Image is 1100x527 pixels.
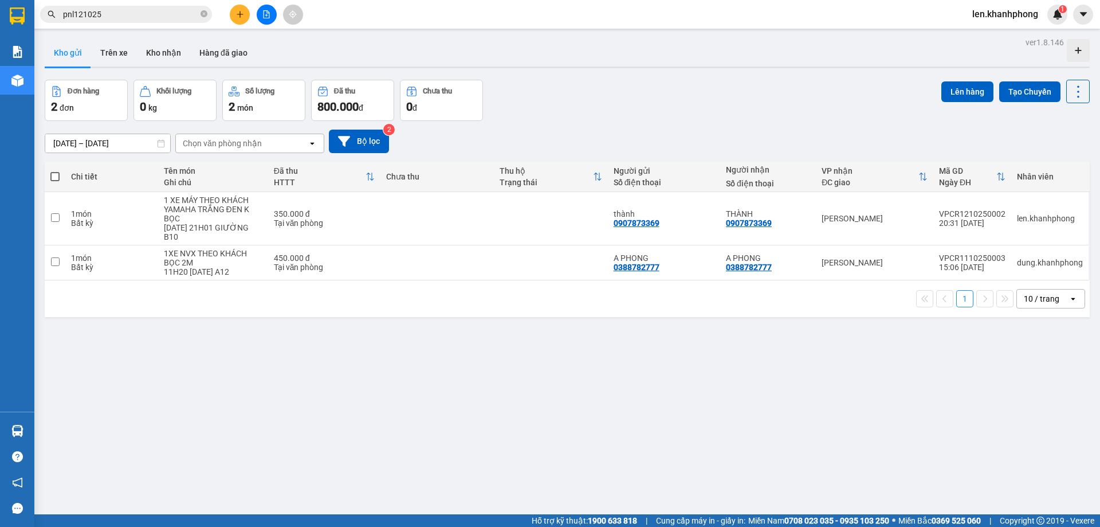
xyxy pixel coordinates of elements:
[588,516,637,525] strong: 1900 633 818
[939,218,1005,228] div: 20:31 [DATE]
[614,263,659,272] div: 0388782777
[932,516,981,525] strong: 0369 525 060
[68,87,99,95] div: Đơn hàng
[274,178,366,187] div: HTTT
[614,178,714,187] div: Số điện thoại
[11,425,23,437] img: warehouse-icon
[11,46,23,58] img: solution-icon
[289,10,297,18] span: aim
[1052,9,1063,19] img: icon-new-feature
[614,218,659,228] div: 0907873369
[726,209,810,218] div: THÀNH
[334,87,355,95] div: Đã thu
[222,80,305,121] button: Số lượng2món
[1068,294,1078,303] svg: open
[201,9,207,20] span: close-circle
[822,258,928,267] div: [PERSON_NAME]
[1017,172,1083,181] div: Nhân viên
[614,209,714,218] div: thành
[257,5,277,25] button: file-add
[726,253,810,263] div: A PHONG
[11,75,23,87] img: warehouse-icon
[822,214,928,223] div: [PERSON_NAME]
[329,130,389,153] button: Bộ lọc
[941,81,993,102] button: Lên hàng
[12,503,23,514] span: message
[274,209,375,218] div: 350.000 đ
[274,263,375,272] div: Tại văn phòng
[229,100,235,114] span: 2
[51,100,57,114] span: 2
[91,39,137,67] button: Trên xe
[1067,39,1090,62] div: Tạo kho hàng mới
[183,138,262,149] div: Chọn văn phòng nhận
[412,103,417,112] span: đ
[614,166,714,175] div: Người gửi
[726,218,772,228] div: 0907873369
[164,249,262,267] div: 1XE NVX THEO KHÁCH BỌC 2M
[1017,214,1083,223] div: len.khanhphong
[656,514,745,527] span: Cung cấp máy in - giấy in:
[1059,5,1067,13] sup: 1
[822,166,918,175] div: VP nhận
[137,39,190,67] button: Kho nhận
[956,290,973,307] button: 1
[317,100,359,114] span: 800.000
[400,80,483,121] button: Chưa thu0đ
[133,80,217,121] button: Khối lượng0kg
[1078,9,1089,19] span: caret-down
[48,10,56,18] span: search
[148,103,157,112] span: kg
[494,162,607,192] th: Toggle SortBy
[406,100,412,114] span: 0
[71,263,152,272] div: Bất kỳ
[71,218,152,228] div: Bất kỳ
[1024,293,1059,305] div: 10 / trang
[726,165,810,174] div: Người nhận
[1036,517,1044,525] span: copyright
[646,514,647,527] span: |
[12,477,23,488] span: notification
[308,139,317,148] svg: open
[45,39,91,67] button: Kho gửi
[898,514,981,527] span: Miền Bắc
[939,209,1005,218] div: VPCR1210250002
[726,179,810,188] div: Số điện thoại
[989,514,991,527] span: |
[822,178,918,187] div: ĐC giao
[201,10,207,17] span: close-circle
[63,8,198,21] input: Tìm tên, số ĐT hoặc mã đơn
[500,178,592,187] div: Trạng thái
[268,162,380,192] th: Toggle SortBy
[10,7,25,25] img: logo-vxr
[933,162,1011,192] th: Toggle SortBy
[939,253,1005,263] div: VPCR1110250003
[245,87,274,95] div: Số lượng
[283,5,303,25] button: aim
[359,103,363,112] span: đ
[236,10,244,18] span: plus
[311,80,394,121] button: Đã thu800.000đ
[12,451,23,462] span: question-circle
[71,253,152,263] div: 1 món
[262,10,270,18] span: file-add
[726,263,772,272] div: 0388782777
[164,166,262,175] div: Tên món
[164,267,262,276] div: 11H20 NGÀY 12/10 A12
[164,178,262,187] div: Ghi chú
[230,5,250,25] button: plus
[816,162,933,192] th: Toggle SortBy
[164,223,262,241] div: 12/10 21H01 GIƯỜNG B10
[274,253,375,263] div: 450.000 đ
[784,516,889,525] strong: 0708 023 035 - 0935 103 250
[1017,258,1083,267] div: dung.khanhphong
[164,196,262,223] div: 1 XE MÁY THEO KHÁCH YAMAHA TRẮNG ĐEN K BỌC
[532,514,637,527] span: Hỗ trợ kỹ thuật:
[1026,36,1064,49] div: ver 1.8.146
[386,172,488,181] div: Chưa thu
[71,209,152,218] div: 1 món
[45,134,170,153] input: Select a date range.
[1073,5,1093,25] button: caret-down
[939,178,996,187] div: Ngày ĐH
[190,39,257,67] button: Hàng đã giao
